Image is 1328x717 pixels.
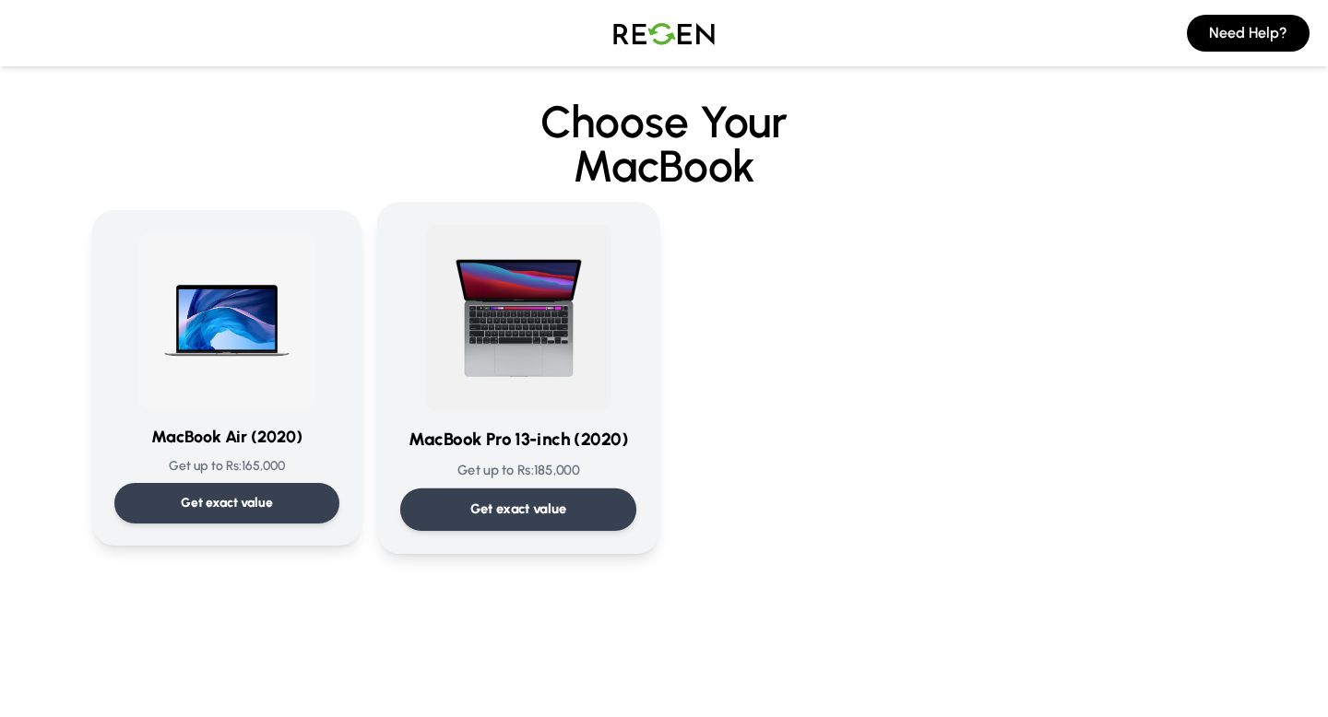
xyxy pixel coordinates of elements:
[400,427,636,453] h3: MacBook Pro 13-inch (2020)
[470,500,567,519] p: Get exact value
[540,95,788,148] span: Choose Your
[114,424,339,450] h3: MacBook Air (2020)
[92,144,1236,188] span: MacBook
[599,7,729,59] img: Logo
[400,461,636,480] p: Get up to Rs: 185,000
[138,232,315,409] img: MacBook Air (2020)
[181,494,273,512] p: Get exact value
[1187,15,1310,52] button: Need Help?
[425,225,611,411] img: MacBook Pro 13-inch (2020)
[114,457,339,476] p: Get up to Rs: 165,000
